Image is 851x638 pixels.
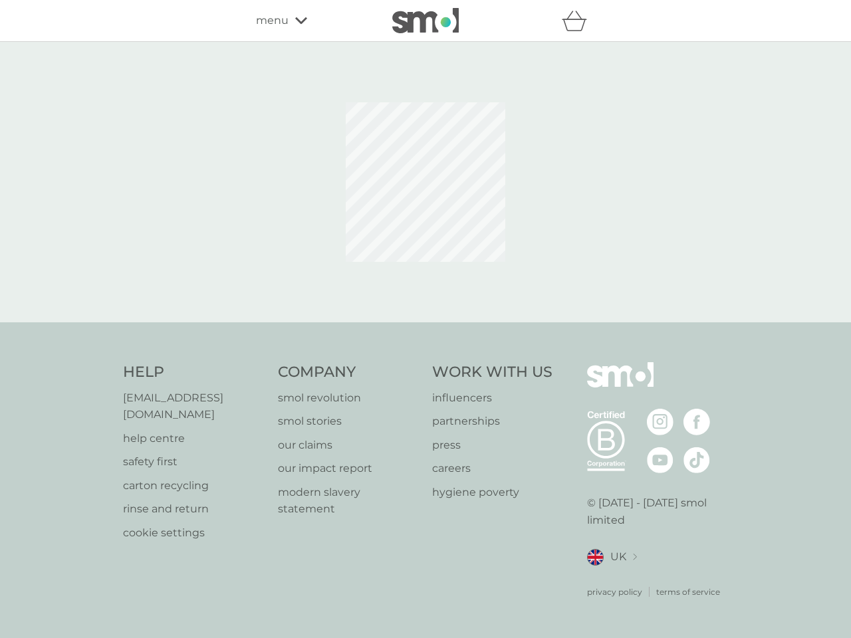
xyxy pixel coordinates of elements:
h4: Company [278,362,420,383]
h4: Work With Us [432,362,552,383]
a: modern slavery statement [278,484,420,518]
img: visit the smol Youtube page [647,447,673,473]
img: select a new location [633,554,637,561]
a: influencers [432,389,552,407]
a: carton recycling [123,477,265,494]
a: help centre [123,430,265,447]
img: UK flag [587,549,604,566]
img: smol [392,8,459,33]
a: our impact report [278,460,420,477]
span: menu [256,12,289,29]
img: visit the smol Tiktok page [683,447,710,473]
a: press [432,437,552,454]
a: hygiene poverty [432,484,552,501]
a: cookie settings [123,524,265,542]
a: smol revolution [278,389,420,407]
a: privacy policy [587,585,642,598]
h4: Help [123,362,265,383]
img: visit the smol Facebook page [683,409,710,435]
a: smol stories [278,413,420,430]
span: UK [610,548,626,566]
div: basket [562,7,595,34]
img: visit the smol Instagram page [647,409,673,435]
p: © [DATE] - [DATE] smol limited [587,494,729,528]
a: partnerships [432,413,552,430]
a: our claims [278,437,420,454]
img: smol [587,362,654,407]
a: rinse and return [123,500,265,518]
a: terms of service [656,585,720,598]
a: [EMAIL_ADDRESS][DOMAIN_NAME] [123,389,265,423]
a: safety first [123,453,265,471]
a: careers [432,460,552,477]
